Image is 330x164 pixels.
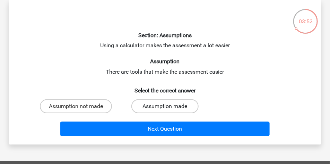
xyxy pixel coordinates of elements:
[40,99,112,113] label: Assumption not made
[20,82,310,94] h6: Select the correct answer
[20,58,310,65] h6: Assumption
[60,122,270,136] button: Next Question
[20,32,310,39] h6: Section: Assumptions
[293,8,319,26] div: 03:52
[131,99,198,113] label: Assumption made
[11,6,319,139] div: Using a calculator makes the assessment a lot easier There are tools that make the assessment easier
